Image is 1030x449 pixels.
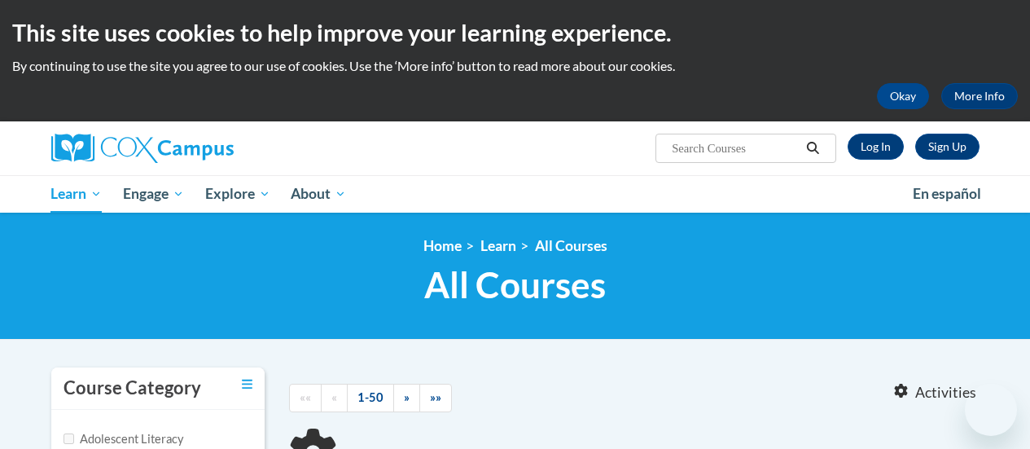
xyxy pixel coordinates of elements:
a: En español [902,177,992,211]
a: Previous [321,384,348,412]
a: More Info [941,83,1018,109]
iframe: Button to launch messaging window [965,384,1017,436]
span: About [291,184,346,204]
a: About [280,175,357,213]
span: » [404,390,410,404]
span: En español [913,185,981,202]
p: By continuing to use the site you agree to our use of cookies. Use the ‘More info’ button to read... [12,57,1018,75]
a: Begining [289,384,322,412]
span: Activities [915,384,976,402]
a: Learn [41,175,113,213]
label: Adolescent Literacy [64,430,184,448]
span: Engage [123,184,184,204]
a: Toggle collapse [242,376,252,394]
a: Cox Campus [51,134,344,163]
a: Learn [480,237,516,254]
span: »» [430,390,441,404]
button: Search [800,139,825,158]
a: Home [423,237,462,254]
a: Explore [195,175,281,213]
div: Main menu [39,175,992,213]
input: Checkbox for Options [64,434,74,444]
button: Okay [877,83,929,109]
a: Register [915,134,980,160]
span: Learn [50,184,102,204]
span: «« [300,390,311,404]
span: « [331,390,337,404]
h3: Course Category [64,376,201,401]
input: Search Courses [670,139,800,158]
a: All Courses [535,237,607,254]
span: Explore [205,184,270,204]
span: All Courses [424,263,606,306]
a: End [419,384,452,412]
img: Cox Campus [51,134,234,163]
h2: This site uses cookies to help improve your learning experience. [12,16,1018,49]
a: Engage [112,175,195,213]
a: 1-50 [347,384,394,412]
a: Log In [848,134,904,160]
a: Next [393,384,420,412]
